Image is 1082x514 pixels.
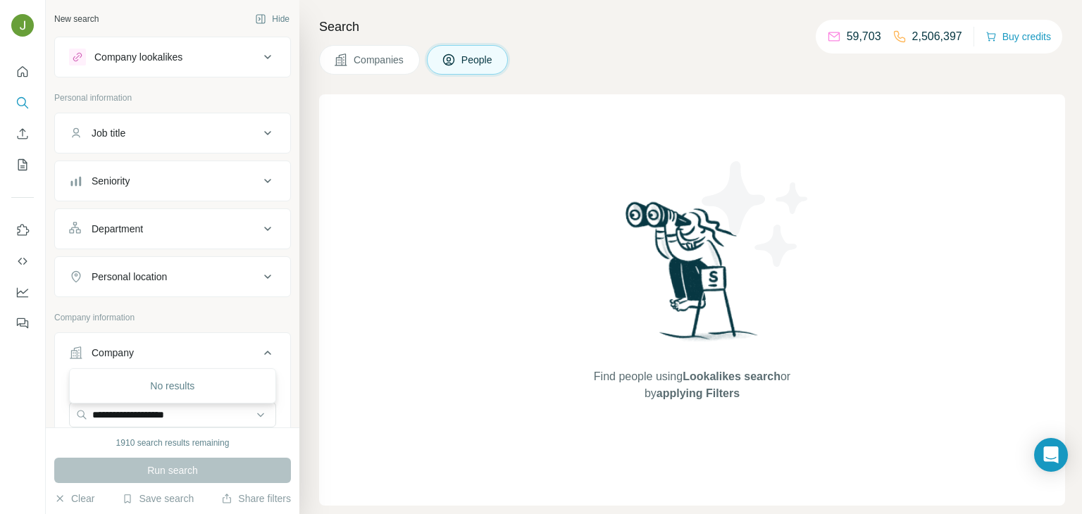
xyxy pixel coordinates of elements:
p: 2,506,397 [912,28,962,45]
button: Buy credits [985,27,1051,46]
div: New search [54,13,99,25]
button: Hide [245,8,299,30]
img: Surfe Illustration - Stars [692,151,819,277]
button: Use Surfe API [11,249,34,274]
img: Surfe Illustration - Woman searching with binoculars [619,198,766,355]
button: Company lookalikes [55,40,290,74]
span: People [461,53,494,67]
span: Companies [354,53,405,67]
button: Search [11,90,34,115]
p: 59,703 [847,28,881,45]
button: Company [55,336,290,375]
div: Company lookalikes [94,50,182,64]
button: Job title [55,116,290,150]
button: Clear [54,491,94,506]
button: Enrich CSV [11,121,34,146]
div: Department [92,222,143,236]
div: Personal location [92,270,167,284]
span: Lookalikes search [683,370,781,382]
p: Company information [54,311,291,324]
button: Use Surfe on LinkedIn [11,218,34,243]
button: Save search [122,491,194,506]
div: Open Intercom Messenger [1034,438,1068,472]
div: No results [73,372,273,400]
div: Job title [92,126,125,140]
button: Feedback [11,311,34,336]
div: Company [92,346,134,360]
img: Avatar [11,14,34,37]
p: Personal information [54,92,291,104]
button: My lists [11,152,34,177]
div: 1910 search results remaining [116,437,230,449]
h4: Search [319,17,1065,37]
span: Find people using or by [579,368,804,402]
button: Personal location [55,260,290,294]
button: Quick start [11,59,34,84]
button: Share filters [221,491,291,506]
div: Seniority [92,174,130,188]
span: applying Filters [657,387,740,399]
button: Department [55,212,290,246]
button: Seniority [55,164,290,198]
button: Dashboard [11,280,34,305]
